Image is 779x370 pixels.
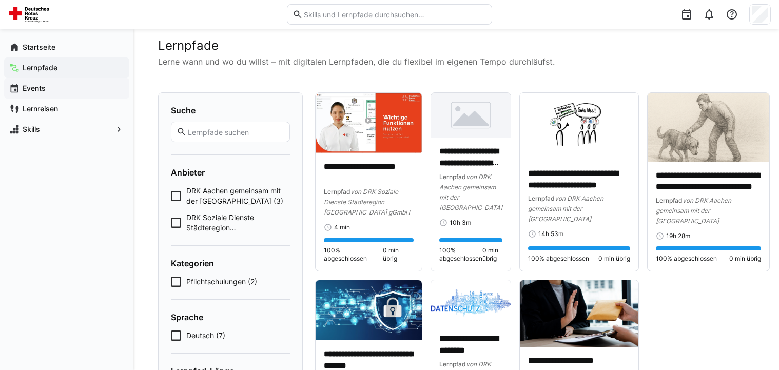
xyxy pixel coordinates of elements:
[431,280,511,325] img: image
[316,280,422,340] img: image
[528,255,589,263] span: 100% abgeschlossen
[648,93,769,162] img: image
[171,258,290,268] h4: Kategorien
[520,280,638,347] img: image
[334,223,350,231] span: 4 min
[656,197,731,225] span: von DRK Aachen gemeinsam mit der [GEOGRAPHIC_DATA]
[431,93,511,138] img: image
[186,277,257,287] span: Pflichtschulungen (2)
[171,167,290,178] h4: Anbieter
[186,330,225,341] span: Deutsch (7)
[656,255,717,263] span: 100% abgeschlossen
[171,312,290,322] h4: Sprache
[187,127,284,137] input: Lernpfade suchen
[528,194,603,223] span: von DRK Aachen gemeinsam mit der [GEOGRAPHIC_DATA]
[666,232,690,240] span: 19h 28m
[158,55,754,68] p: Lerne wann und wo du willst – mit digitalen Lernpfaden, die du flexibel im eigenen Tempo durchläu...
[482,246,502,263] span: 0 min übrig
[520,93,638,160] img: image
[303,10,486,19] input: Skills und Lernpfade durchsuchen…
[439,246,482,263] span: 100% abgeschlossen
[158,38,754,53] h2: Lernpfade
[324,188,350,196] span: Lernpfad
[186,186,290,206] span: DRK Aachen gemeinsam mit der [GEOGRAPHIC_DATA] (3)
[171,105,290,115] h4: Suche
[729,255,761,263] span: 0 min übrig
[439,173,466,181] span: Lernpfad
[186,212,290,233] span: DRK Soziale Dienste Städteregion [GEOGRAPHIC_DATA] gGmbH (4)
[383,246,414,263] span: 0 min übrig
[439,173,502,211] span: von DRK Aachen gemeinsam mit der [GEOGRAPHIC_DATA]
[528,194,555,202] span: Lernpfad
[324,246,383,263] span: 100% abgeschlossen
[538,230,563,238] span: 14h 53m
[450,219,471,227] span: 10h 3m
[598,255,630,263] span: 0 min übrig
[316,93,422,153] img: image
[439,360,466,368] span: Lernpfad
[324,188,410,216] span: von DRK Soziale Dienste Städteregion [GEOGRAPHIC_DATA] gGmbH
[656,197,683,204] span: Lernpfad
